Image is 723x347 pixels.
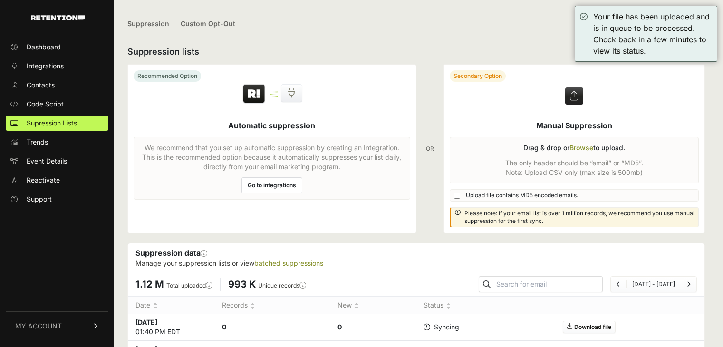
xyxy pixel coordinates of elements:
div: OR [426,64,434,233]
p: Manage your suppression lists or view [135,259,697,268]
img: no_sort-eaf950dc5ab64cae54d48a5578032e96f70b2ecb7d747501f34c8f2db400fb66.gif [354,302,359,309]
span: 1.12 M [135,279,164,290]
span: Supression Lists [27,118,77,128]
img: Retention.com [31,15,85,20]
a: Custom Opt-Out [181,13,235,36]
a: Trends [6,135,108,150]
strong: [DATE] [135,318,157,326]
nav: Page navigation [610,276,697,292]
a: Next [687,280,691,288]
a: batched suppressions [254,259,323,267]
p: We recommend that you set up automatic suppression by creating an Integration. This is the recomm... [140,143,404,172]
a: Dashboard [6,39,108,55]
a: Go to integrations [241,177,302,193]
img: no_sort-eaf950dc5ab64cae54d48a5578032e96f70b2ecb7d747501f34c8f2db400fb66.gif [153,302,158,309]
span: Reactivate [27,175,60,185]
img: no_sort-eaf950dc5ab64cae54d48a5578032e96f70b2ecb7d747501f34c8f2db400fb66.gif [250,302,255,309]
label: Unique records [258,282,306,289]
span: Code Script [27,99,64,109]
a: Supression Lists [6,116,108,131]
a: Suppression [127,13,169,36]
span: Contacts [27,80,55,90]
img: Retention [242,84,266,105]
img: integration [270,91,278,93]
img: integration [270,94,278,95]
span: Event Details [27,156,67,166]
a: Download file [563,321,616,333]
h2: Suppression lists [127,45,705,58]
a: Previous [617,280,620,288]
li: [DATE] - [DATE] [626,280,681,288]
td: 01:40 PM EDT [128,314,214,341]
strong: 0 [337,323,342,331]
img: no_sort-eaf950dc5ab64cae54d48a5578032e96f70b2ecb7d747501f34c8f2db400fb66.gif [446,302,451,309]
span: Support [27,194,52,204]
span: 993 K [228,279,256,290]
th: New [330,297,416,314]
a: MY ACCOUNT [6,311,108,340]
span: Dashboard [27,42,61,52]
th: Date [128,297,214,314]
label: Total uploaded [166,282,212,289]
img: integration [270,96,278,97]
span: MY ACCOUNT [15,321,62,331]
span: Trends [27,137,48,147]
a: Integrations [6,58,108,74]
h5: Automatic suppression [228,120,315,131]
strong: 0 [222,323,226,331]
span: Integrations [27,61,64,71]
a: Event Details [6,154,108,169]
a: Contacts [6,77,108,93]
input: Search for email [494,278,602,291]
a: Support [6,192,108,207]
div: Suppression data [128,243,704,272]
th: Status [416,297,476,314]
a: Reactivate [6,173,108,188]
div: Recommended Option [134,70,201,82]
span: Syncing [424,322,459,332]
a: Code Script [6,96,108,112]
input: Upload file contains MD5 encoded emails. [454,193,460,199]
th: Records [214,297,330,314]
div: Your file has been uploaded and is in queue to be processed. Check back in a few minutes to view ... [593,11,712,57]
span: Upload file contains MD5 encoded emails. [466,192,578,199]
